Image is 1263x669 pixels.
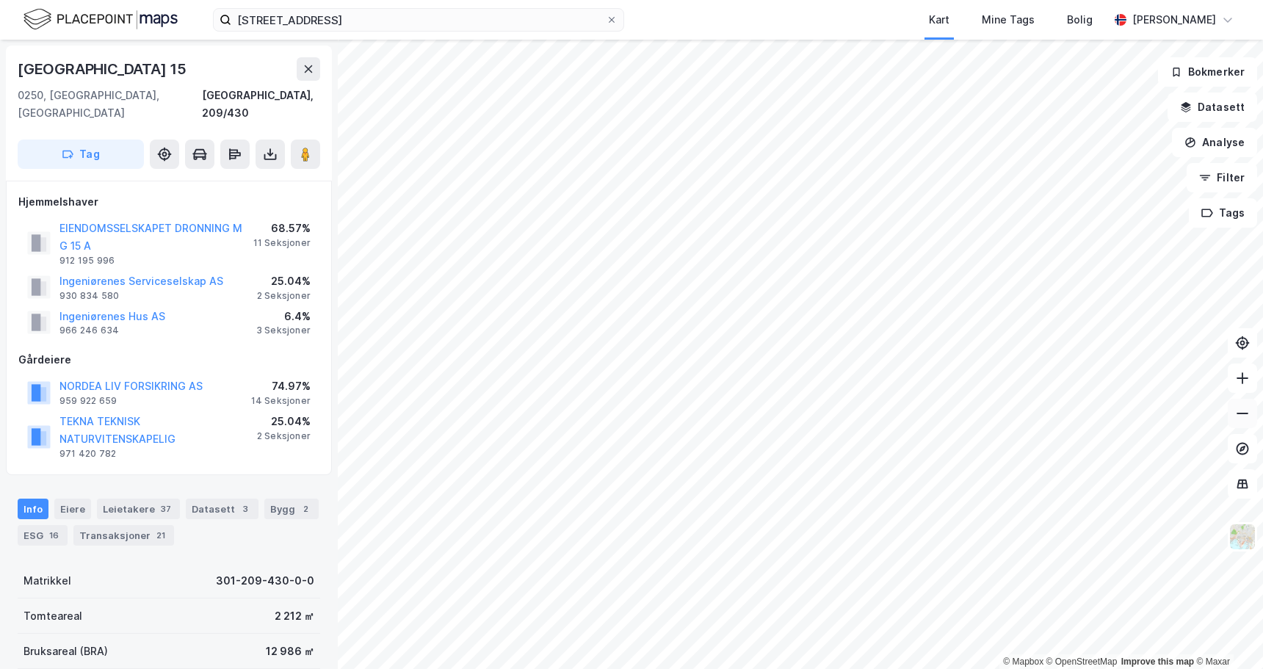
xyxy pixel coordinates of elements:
div: Matrikkel [23,572,71,590]
div: 74.97% [251,377,311,395]
div: 16 [46,528,62,543]
button: Tag [18,140,144,169]
button: Datasett [1168,93,1257,122]
div: Bruksareal (BRA) [23,643,108,660]
div: 2 Seksjoner [257,290,311,302]
div: Gårdeiere [18,351,319,369]
div: 37 [158,502,174,516]
div: 959 922 659 [59,395,117,407]
button: Analyse [1172,128,1257,157]
button: Tags [1189,198,1257,228]
div: 971 420 782 [59,448,116,460]
div: Transaksjoner [73,525,174,546]
div: 0250, [GEOGRAPHIC_DATA], [GEOGRAPHIC_DATA] [18,87,202,122]
div: [GEOGRAPHIC_DATA] 15 [18,57,189,81]
div: Datasett [186,499,258,519]
iframe: Chat Widget [1190,599,1263,669]
img: logo.f888ab2527a4732fd821a326f86c7f29.svg [23,7,178,32]
div: 2 Seksjoner [257,430,311,442]
div: Kart [929,11,949,29]
div: 25.04% [257,272,311,290]
div: 6.4% [256,308,311,325]
div: Mine Tags [982,11,1035,29]
div: 930 834 580 [59,290,119,302]
div: 912 195 996 [59,255,115,267]
a: OpenStreetMap [1046,657,1118,667]
div: 966 246 634 [59,325,119,336]
div: 25.04% [257,413,311,430]
div: 11 Seksjoner [253,237,311,249]
div: 3 [238,502,253,516]
div: ESG [18,525,68,546]
div: 2 [298,502,313,516]
div: Bygg [264,499,319,519]
a: Mapbox [1003,657,1043,667]
div: Info [18,499,48,519]
div: [PERSON_NAME] [1132,11,1216,29]
div: Bolig [1067,11,1093,29]
div: 68.57% [253,220,311,237]
button: Filter [1187,163,1257,192]
div: Hjemmelshaver [18,193,319,211]
div: Leietakere [97,499,180,519]
div: [GEOGRAPHIC_DATA], 209/430 [202,87,320,122]
input: Søk på adresse, matrikkel, gårdeiere, leietakere eller personer [231,9,606,31]
img: Z [1228,523,1256,551]
button: Bokmerker [1158,57,1257,87]
div: 12 986 ㎡ [266,643,314,660]
div: 21 [153,528,168,543]
div: Tomteareal [23,607,82,625]
div: Eiere [54,499,91,519]
div: 3 Seksjoner [256,325,311,336]
div: Kontrollprogram for chat [1190,599,1263,669]
div: 2 212 ㎡ [275,607,314,625]
div: 14 Seksjoner [251,395,311,407]
div: 301-209-430-0-0 [216,572,314,590]
a: Improve this map [1121,657,1194,667]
